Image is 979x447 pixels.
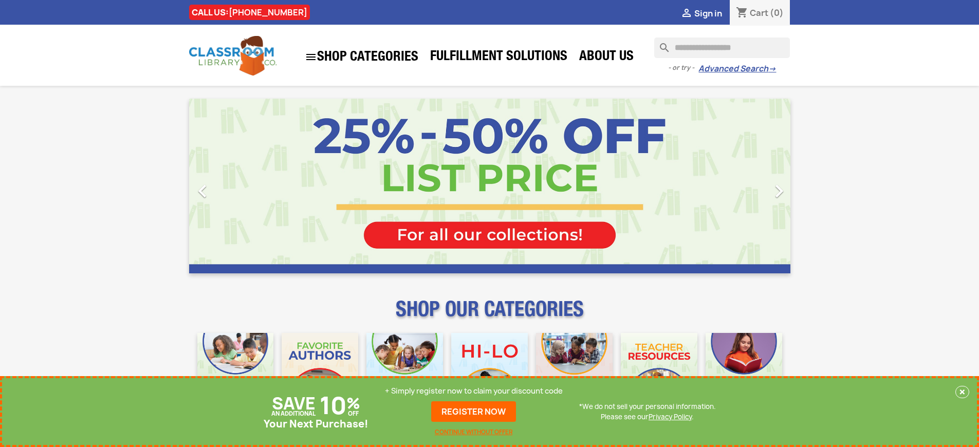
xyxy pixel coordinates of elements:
a: Next [700,99,790,273]
a: About Us [574,47,639,68]
span: (0) [770,7,784,18]
a:  Sign in [680,8,722,19]
img: CLC_HiLo_Mobile.jpg [451,333,528,409]
img: CLC_Bulk_Mobile.jpg [197,333,274,409]
span: → [768,64,776,74]
img: CLC_Fiction_Nonfiction_Mobile.jpg [536,333,613,409]
img: CLC_Phonics_And_Decodables_Mobile.jpg [366,333,443,409]
i: search [654,38,667,50]
a: [PHONE_NUMBER] [229,7,307,18]
p: SHOP OUR CATEGORIES [189,306,790,325]
div: CALL US: [189,5,310,20]
input: Search [654,38,790,58]
a: SHOP CATEGORIES [300,46,423,68]
img: CLC_Teacher_Resources_Mobile.jpg [621,333,697,409]
i: shopping_cart [736,7,748,20]
a: Advanced Search→ [698,64,776,74]
img: Classroom Library Company [189,36,276,76]
img: CLC_Favorite_Authors_Mobile.jpg [282,333,358,409]
span: Cart [750,7,768,18]
i:  [680,8,693,20]
span: Sign in [694,8,722,19]
span: - or try - [668,63,698,73]
img: CLC_Dyslexia_Mobile.jpg [706,333,782,409]
ul: Carousel container [189,99,790,273]
a: Previous [189,99,280,273]
i:  [766,178,792,204]
i:  [190,178,215,204]
a: Fulfillment Solutions [425,47,572,68]
i:  [305,51,317,63]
